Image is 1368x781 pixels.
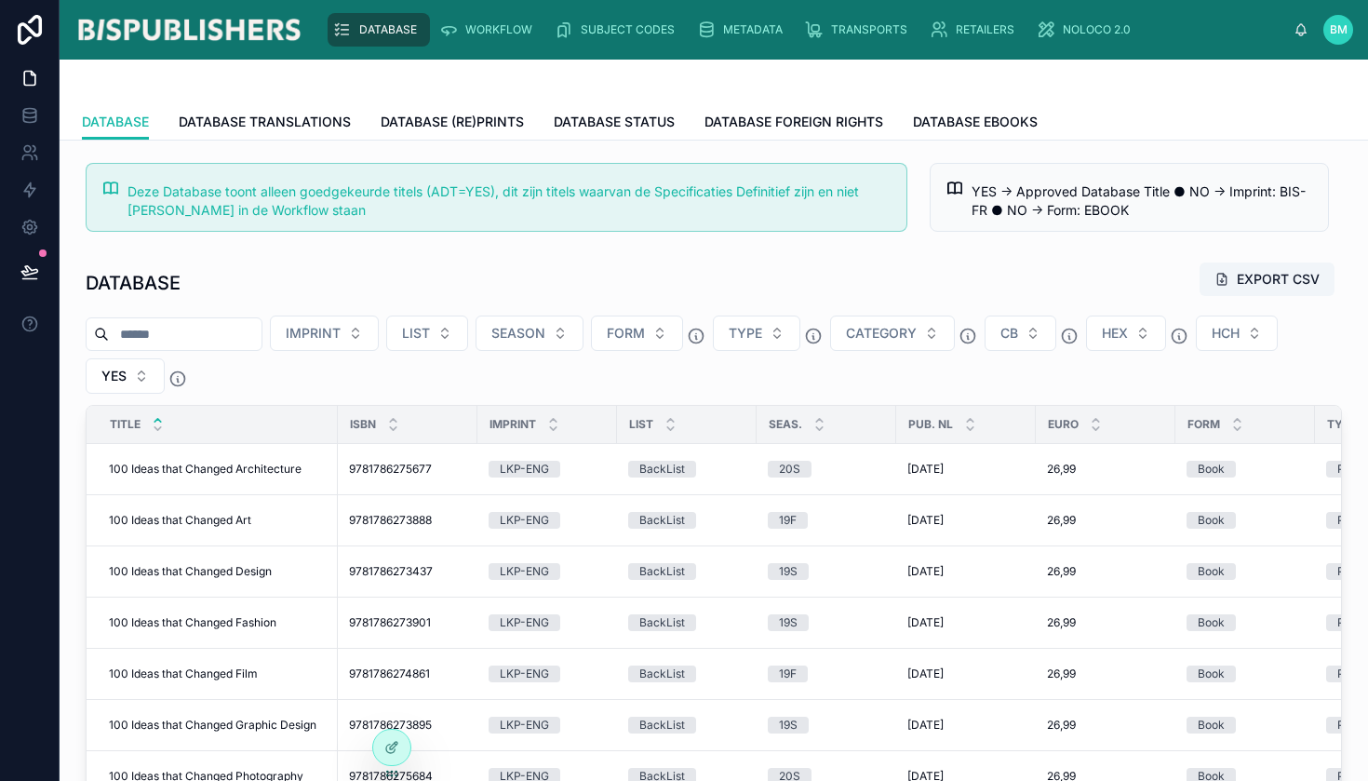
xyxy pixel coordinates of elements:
span: DATABASE FOREIGN RIGHTS [704,113,883,131]
span: HCH [1212,324,1240,343]
button: Select Button [386,316,468,351]
a: LKP-ENG [489,461,606,478]
a: LKP-ENG [489,666,606,682]
a: 9781786275677 [349,462,466,477]
a: METADATA [691,13,796,47]
span: TRANSPORTS [831,22,907,37]
span: SEAS. [769,417,802,432]
a: DATABASE EBOOKS [913,105,1038,142]
span: 26,99 [1047,718,1076,733]
a: [DATE] [907,718,1025,733]
a: 26,99 [1047,564,1164,579]
a: Book [1187,563,1304,580]
div: LKP-ENG [500,614,549,631]
span: WORKFLOW [465,22,532,37]
div: 20S [779,461,800,478]
a: [DATE] [907,564,1025,579]
img: App logo [74,15,303,45]
a: LKP-ENG [489,563,606,580]
span: DATABASE [82,113,149,131]
a: Book [1187,614,1304,631]
span: RETAILERS [956,22,1014,37]
span: EURO [1048,417,1079,432]
div: Book [1198,512,1225,529]
button: Select Button [713,316,800,351]
div: BackList [639,614,685,631]
a: TRANSPORTS [799,13,920,47]
span: [DATE] [907,513,944,528]
span: FORM [1187,417,1220,432]
a: WORKFLOW [434,13,545,47]
a: 26,99 [1047,462,1164,477]
a: DATABASE FOREIGN RIGHTS [704,105,883,142]
button: Select Button [591,316,683,351]
span: 9781786273895 [349,718,432,733]
span: [DATE] [907,462,944,477]
span: [DATE] [907,564,944,579]
span: 9781786273901 [349,615,431,630]
div: Book [1198,614,1225,631]
span: 100 Ideas that Changed Film [109,667,258,681]
a: LKP-ENG [489,717,606,734]
a: 9781786273895 [349,718,466,733]
span: 9781786273437 [349,564,433,579]
a: 100 Ideas that Changed Architecture [109,462,327,477]
a: 26,99 [1047,718,1164,733]
span: IMPRINT [286,324,341,343]
a: DATABASE TRANSLATIONS [179,105,351,142]
span: LIST [402,324,430,343]
a: DATABASE [82,105,149,141]
div: Book [1198,666,1225,682]
span: SUBJECT CODES [581,22,675,37]
a: 20S [768,461,885,478]
span: 9781786275677 [349,462,432,477]
h1: DATABASE [86,270,181,296]
span: CB [1000,324,1018,343]
div: Deze Database toont alleen goedgekeurde titels (ADT=YES), dit zijn titels waarvan de Specificatie... [127,182,892,220]
a: BackList [628,563,745,580]
a: Book [1187,512,1304,529]
a: Book [1187,666,1304,682]
a: 19F [768,512,885,529]
span: HEX [1102,324,1128,343]
span: NOLOCO 2.0 [1063,22,1131,37]
span: 100 Ideas that Changed Design [109,564,272,579]
button: Select Button [86,358,165,394]
span: [DATE] [907,718,944,733]
button: Select Button [476,316,583,351]
div: BackList [639,666,685,682]
div: LKP-ENG [500,666,549,682]
a: BackList [628,614,745,631]
span: YES → Approved Database Title ● NO → Imprint: BIS-FR ● NO → Form: EBOOK [972,183,1306,218]
a: 9781786274861 [349,667,466,681]
a: 26,99 [1047,667,1164,681]
div: BackList [639,563,685,580]
div: BackList [639,512,685,529]
a: 100 Ideas that Changed Fashion [109,615,327,630]
span: [DATE] [907,667,944,681]
button: EXPORT CSV [1200,263,1334,296]
a: [DATE] [907,513,1025,528]
a: Book [1187,717,1304,734]
span: 100 Ideas that Changed Fashion [109,615,276,630]
span: CATEGORY [846,324,917,343]
div: Book [1198,461,1225,478]
button: Select Button [985,316,1056,351]
span: 100 Ideas that Changed Art [109,513,251,528]
button: Select Button [830,316,955,351]
div: Book [1198,717,1225,734]
a: 9781786273888 [349,513,466,528]
div: LKP-ENG [500,461,549,478]
span: 9781786273888 [349,513,432,528]
div: 19S [779,614,798,631]
span: 26,99 [1047,462,1076,477]
a: 26,99 [1047,615,1164,630]
span: METADATA [723,22,783,37]
a: BackList [628,666,745,682]
span: TYPE [1327,417,1357,432]
span: DATABASE (RE)PRINTS [381,113,524,131]
button: Select Button [1196,316,1278,351]
div: BackList [639,461,685,478]
span: 100 Ideas that Changed Architecture [109,462,302,477]
span: LIST [629,417,653,432]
